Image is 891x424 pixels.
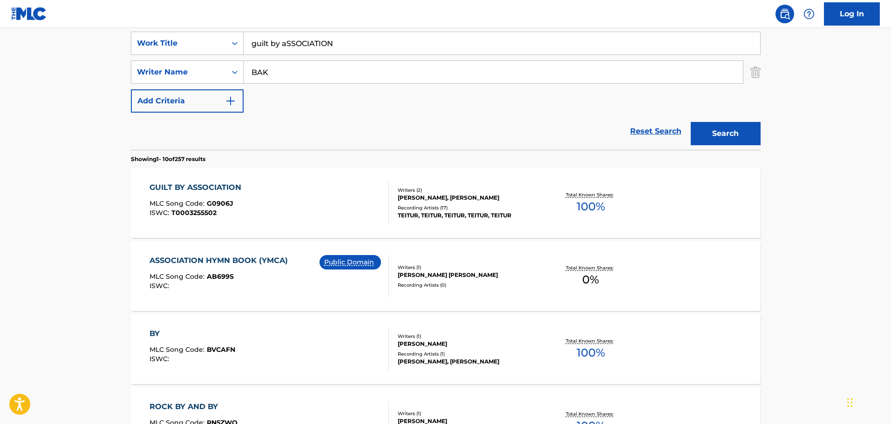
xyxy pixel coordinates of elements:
p: Showing 1 - 10 of 257 results [131,155,205,163]
a: Reset Search [626,121,686,141]
div: Work Title [137,38,221,49]
div: [PERSON_NAME] [PERSON_NAME] [398,271,538,279]
div: GUILT BY ASSOCIATION [150,182,246,193]
p: Total Known Shares: [566,337,616,344]
span: 100 % [577,344,605,361]
a: GUILT BY ASSOCIATIONMLC Song Code:G0906JISWC:T0003255502Writers (2)[PERSON_NAME], [PERSON_NAME]Re... [131,168,761,238]
button: Search [691,122,761,145]
span: MLC Song Code : [150,199,207,208]
div: [PERSON_NAME], [PERSON_NAME] [398,357,538,366]
p: Total Known Shares: [566,264,616,271]
span: MLC Song Code : [150,272,207,281]
div: Recording Artists ( 17 ) [398,204,538,211]
div: Help [800,5,818,23]
div: [PERSON_NAME], [PERSON_NAME] [398,194,538,202]
span: ISWC : [150,209,171,217]
iframe: Chat Widget [844,379,891,424]
div: TEITUR, TEITUR, TEITUR, TEITUR, TEITUR [398,211,538,220]
div: BY [150,328,235,339]
a: Log In [824,2,880,26]
a: ASSOCIATION HYMN BOOK (YMCA)MLC Song Code:AB699SISWC:Public DomainWriters (1)[PERSON_NAME] [PERSO... [131,241,761,311]
img: MLC Logo [11,7,47,20]
div: Drag [847,389,853,417]
span: 100 % [577,198,605,215]
img: search [779,8,790,20]
button: Add Criteria [131,89,244,113]
div: Writers ( 2 ) [398,187,538,194]
div: Recording Artists ( 1 ) [398,350,538,357]
span: T0003255502 [171,209,217,217]
a: BYMLC Song Code:BVCAFNISWC:Writers (1)[PERSON_NAME]Recording Artists (1)[PERSON_NAME], [PERSON_NA... [131,314,761,384]
span: MLC Song Code : [150,345,207,354]
p: Total Known Shares: [566,411,616,417]
img: 9d2ae6d4665cec9f34b9.svg [225,95,236,107]
span: G0906J [207,199,233,208]
img: help [803,8,815,20]
span: ISWC : [150,355,171,363]
span: BVCAFN [207,345,235,354]
p: Public Domain [324,257,376,267]
div: Writers ( 1 ) [398,333,538,340]
div: [PERSON_NAME] [398,340,538,348]
p: Total Known Shares: [566,191,616,198]
span: ISWC : [150,282,171,290]
form: Search Form [131,32,761,150]
img: Delete Criterion [750,61,761,84]
span: 0 % [582,271,599,288]
div: Writers ( 1 ) [398,410,538,417]
a: Public Search [775,5,794,23]
div: Writer Name [137,67,221,78]
span: AB699S [207,272,234,281]
div: Recording Artists ( 0 ) [398,282,538,289]
div: ASSOCIATION HYMN BOOK (YMCA) [150,255,292,266]
div: Writers ( 1 ) [398,264,538,271]
div: ROCK BY AND BY [150,401,238,412]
